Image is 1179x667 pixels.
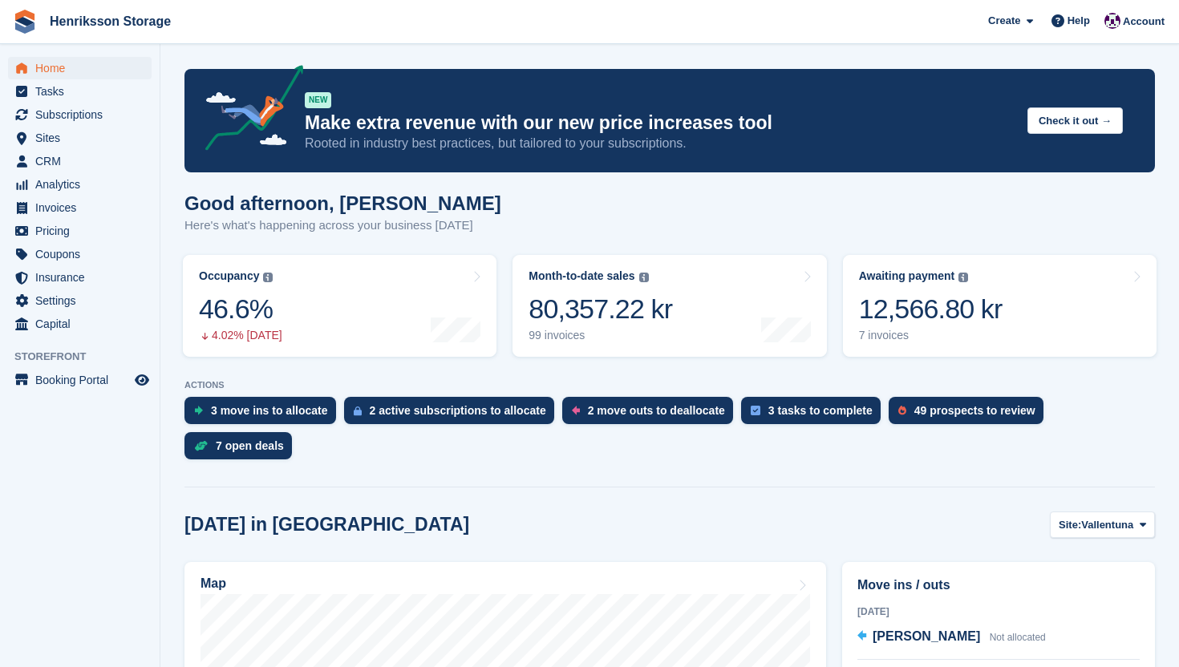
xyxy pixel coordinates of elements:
[184,514,469,536] h2: [DATE] in [GEOGRAPHIC_DATA]
[8,150,152,172] a: menu
[1104,13,1120,29] img: Joel Isaksson
[1123,14,1165,30] span: Account
[898,406,906,415] img: prospect-51fa495bee0391a8d652442698ab0144808aea92771e9ea1ae160a38d050c398.svg
[199,329,282,342] div: 4.02% [DATE]
[751,406,760,415] img: task-75834270c22a3079a89374b754ae025e5fb1db73e45f91037f5363f120a921f8.svg
[958,273,968,282] img: icon-info-grey-7440780725fd019a000dd9b08b2336e03edf1995a4989e88bcd33f0948082b44.svg
[35,150,132,172] span: CRM
[35,196,132,219] span: Invoices
[35,57,132,79] span: Home
[1059,517,1081,533] span: Site:
[194,406,203,415] img: move_ins_to_allocate_icon-fdf77a2bb77ea45bf5b3d319d69a93e2d87916cf1d5bf7949dd705db3b84f3ca.svg
[857,604,1140,619] div: [DATE]
[639,273,649,282] img: icon-info-grey-7440780725fd019a000dd9b08b2336e03edf1995a4989e88bcd33f0948082b44.svg
[199,293,282,325] div: 46.6%
[201,576,226,591] h2: Map
[35,220,132,242] span: Pricing
[8,266,152,289] a: menu
[184,432,300,467] a: 7 open deals
[8,196,152,219] a: menu
[859,269,955,283] div: Awaiting payment
[184,192,501,214] h1: Good afternoon, [PERSON_NAME]
[184,397,344,432] a: 3 move ins to allocate
[988,13,1020,29] span: Create
[184,380,1155,390] p: ACTIONS
[8,289,152,312] a: menu
[35,243,132,265] span: Coupons
[35,127,132,149] span: Sites
[1081,517,1133,533] span: Vallentuna
[35,173,132,196] span: Analytics
[263,273,273,282] img: icon-info-grey-7440780725fd019a000dd9b08b2336e03edf1995a4989e88bcd33f0948082b44.svg
[857,576,1140,595] h2: Move ins / outs
[8,173,152,196] a: menu
[8,243,152,265] a: menu
[35,80,132,103] span: Tasks
[184,216,501,235] p: Here's what's happening across your business [DATE]
[13,10,37,34] img: stora-icon-8386f47178a22dfd0bd8f6a31ec36ba5ce8667c1dd55bd0f319d3a0aa187defe.svg
[857,627,1046,648] a: [PERSON_NAME] Not allocated
[14,349,160,365] span: Storefront
[216,439,284,452] div: 7 open deals
[35,289,132,312] span: Settings
[43,8,177,34] a: Henriksson Storage
[8,220,152,242] a: menu
[513,255,826,357] a: Month-to-date sales 80,357.22 kr 99 invoices
[572,406,580,415] img: move_outs_to_deallocate_icon-f764333ba52eb49d3ac5e1228854f67142a1ed5810a6f6cc68b1a99e826820c5.svg
[529,293,672,325] div: 80,357.22 kr
[1068,13,1090,29] span: Help
[529,329,672,342] div: 99 invoices
[35,103,132,126] span: Subscriptions
[194,440,208,451] img: deal-1b604bf984904fb50ccaf53a9ad4b4a5d6e5aea283cecdc64d6e3604feb123c2.svg
[588,404,725,417] div: 2 move outs to deallocate
[305,111,1015,135] p: Make extra revenue with our new price increases tool
[199,269,259,283] div: Occupancy
[859,329,1003,342] div: 7 invoices
[768,404,873,417] div: 3 tasks to complete
[8,313,152,335] a: menu
[529,269,634,283] div: Month-to-date sales
[859,293,1003,325] div: 12,566.80 kr
[354,406,362,416] img: active_subscription_to_allocate_icon-d502201f5373d7db506a760aba3b589e785aa758c864c3986d89f69b8ff3...
[211,404,328,417] div: 3 move ins to allocate
[1050,511,1155,538] button: Site: Vallentuna
[8,369,152,391] a: menu
[8,57,152,79] a: menu
[370,404,546,417] div: 2 active subscriptions to allocate
[35,369,132,391] span: Booking Portal
[183,255,496,357] a: Occupancy 46.6% 4.02% [DATE]
[741,397,889,432] a: 3 tasks to complete
[914,404,1035,417] div: 49 prospects to review
[344,397,562,432] a: 2 active subscriptions to allocate
[35,266,132,289] span: Insurance
[1027,107,1123,134] button: Check it out →
[305,135,1015,152] p: Rooted in industry best practices, but tailored to your subscriptions.
[192,65,304,156] img: price-adjustments-announcement-icon-8257ccfd72463d97f412b2fc003d46551f7dbcb40ab6d574587a9cd5c0d94...
[305,92,331,108] div: NEW
[132,370,152,390] a: Preview store
[562,397,741,432] a: 2 move outs to deallocate
[889,397,1051,432] a: 49 prospects to review
[873,629,980,643] span: [PERSON_NAME]
[8,80,152,103] a: menu
[8,127,152,149] a: menu
[8,103,152,126] a: menu
[843,255,1157,357] a: Awaiting payment 12,566.80 kr 7 invoices
[990,632,1046,643] span: Not allocated
[35,313,132,335] span: Capital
